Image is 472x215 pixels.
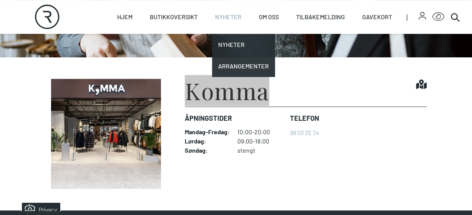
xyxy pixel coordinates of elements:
[185,113,284,123] dt: Åpningstider
[185,137,230,145] dt: Lørdag :
[237,147,284,154] dd: stengt
[290,129,319,136] a: 99 03 32 74
[212,55,275,77] a: Arrangementer
[185,147,230,154] dt: Søndag :
[432,11,444,23] button: Open Accessibility Menu
[31,2,50,15] h5: Privacy
[212,34,275,55] a: Nyheter
[237,128,284,136] dd: 10:00-20:00
[237,137,284,145] dd: 09:00-18:00
[290,113,319,123] dt: Telefon
[185,79,269,102] h1: Komma
[8,202,70,211] iframe: Manage Preferences
[185,128,230,136] dt: Mandag - Fredag :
